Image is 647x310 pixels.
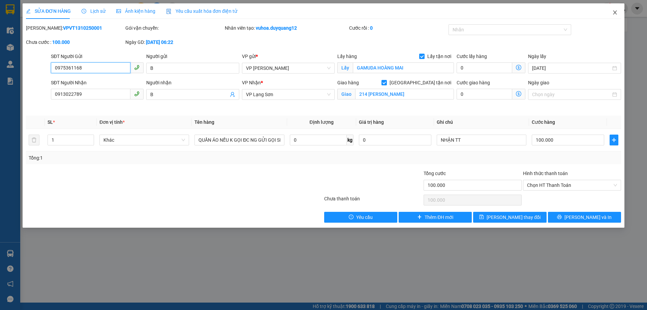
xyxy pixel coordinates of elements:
span: phone [134,65,140,70]
span: Giá trị hàng [359,119,384,125]
b: VPVT1310250001 [63,25,102,31]
div: Cước rồi : [349,24,447,32]
span: [PERSON_NAME] và In [564,214,612,221]
span: dollar-circle [516,91,521,96]
span: save [479,215,484,220]
span: [GEOGRAPHIC_DATA] tận nơi [387,79,454,86]
button: save[PERSON_NAME] thay đổi [473,212,546,223]
span: plus [610,137,618,143]
span: picture [116,9,121,13]
span: [PERSON_NAME] thay đổi [487,214,541,221]
span: Chọn HT Thanh Toán [527,180,617,190]
span: dollar-circle [516,65,521,70]
span: edit [26,9,31,13]
label: Cước lấy hàng [457,54,487,59]
span: phone [134,91,140,96]
button: exclamation-circleYêu cầu [324,212,397,223]
div: Nhân viên tạo: [225,24,348,32]
button: printer[PERSON_NAME] và In [548,212,621,223]
span: Ảnh kiện hàng [116,8,155,14]
input: VD: Bàn, Ghế [194,135,284,145]
b: [DATE] 06:22 [146,39,173,45]
span: SL [48,119,53,125]
span: Giao hàng [337,80,359,85]
input: Ghi Chú [437,135,526,145]
div: Ngày GD: [125,38,223,46]
span: Cước hàng [532,119,555,125]
span: Lấy hàng [337,54,357,59]
span: Yêu cầu xuất hóa đơn điện tử [166,8,237,14]
input: Giao tận nơi [355,89,454,100]
input: Ngày giao [532,91,611,98]
div: Người nhận [146,79,239,86]
label: Cước giao hàng [457,80,490,85]
span: Yêu cầu [356,214,373,221]
input: Cước giao hàng [457,89,512,100]
button: delete [29,135,39,145]
div: VP gửi [242,53,335,60]
label: Hình thức thanh toán [523,171,568,176]
span: close [612,10,618,15]
div: Tổng: 1 [29,154,250,162]
div: [PERSON_NAME]: [26,24,124,32]
span: Lấy [337,62,353,73]
input: Lấy tận nơi [353,62,454,73]
label: Ngày lấy [528,54,546,59]
label: Ngày giao [528,80,549,85]
img: icon [166,9,172,14]
span: Định lượng [310,119,334,125]
div: Người gửi [146,53,239,60]
div: Gói vận chuyển: [125,24,223,32]
span: VP Nhận [242,80,261,85]
div: SĐT Người Gửi [51,53,144,60]
button: plusThêm ĐH mới [399,212,472,223]
div: Chưa thanh toán [323,195,423,207]
span: Lịch sử [82,8,105,14]
span: exclamation-circle [349,215,353,220]
span: Giao [337,89,355,100]
b: 100.000 [52,39,70,45]
b: vuhoa.duyquang12 [256,25,297,31]
b: 0 [370,25,373,31]
span: VP Minh Khai [246,63,331,73]
button: plus [610,135,618,145]
span: kg [347,135,353,145]
span: Lấy tận nơi [425,53,454,60]
span: printer [557,215,562,220]
span: Khác [103,135,185,145]
div: Chưa cước : [26,38,124,46]
span: Tên hàng [194,119,214,125]
span: Tổng cước [424,171,446,176]
span: clock-circle [82,9,86,13]
button: Close [606,3,624,22]
span: Đơn vị tính [99,119,125,125]
span: SỬA ĐƠN HÀNG [26,8,71,14]
span: plus [417,215,422,220]
span: Thêm ĐH mới [425,214,453,221]
span: user-add [230,92,235,97]
div: SĐT Người Nhận [51,79,144,86]
th: Ghi chú [434,116,529,129]
input: Cước lấy hàng [457,62,512,73]
input: Ngày lấy [532,64,611,72]
span: VP Lạng Sơn [246,89,331,100]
